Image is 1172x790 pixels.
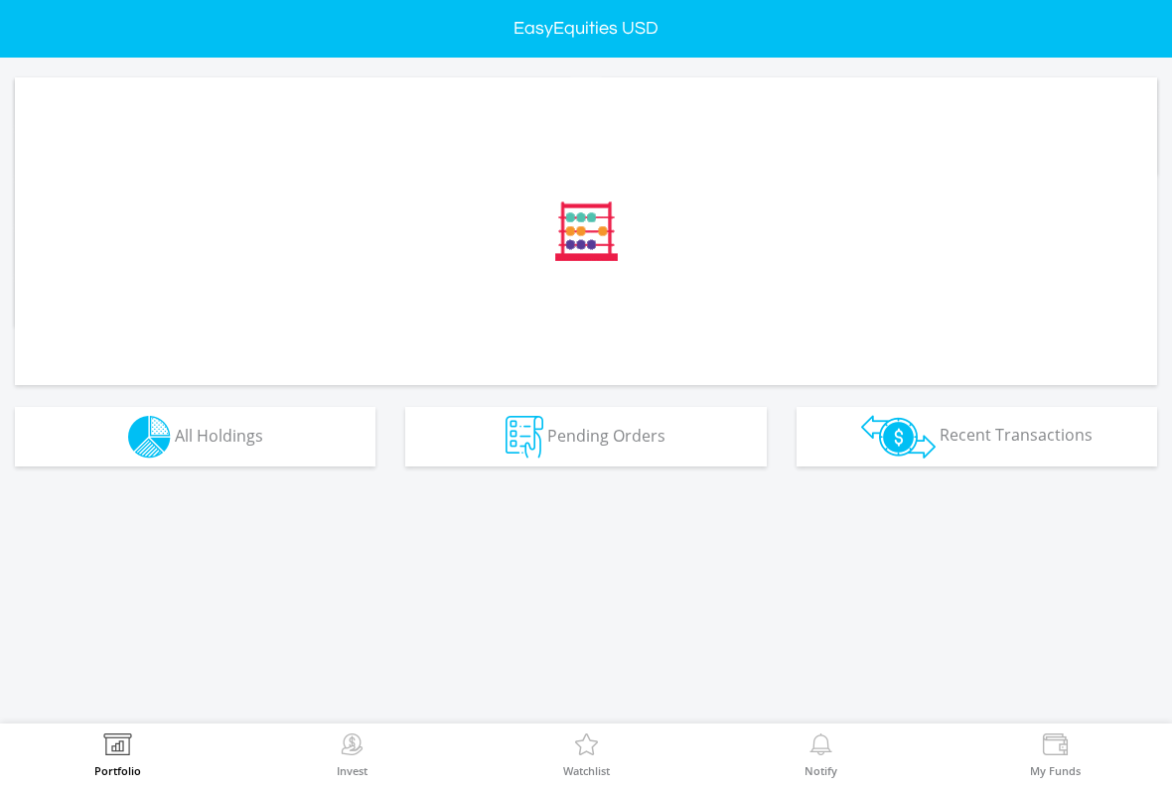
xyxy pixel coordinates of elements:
img: View Portfolio [102,733,133,761]
label: Invest [337,765,367,776]
label: Notify [805,765,837,776]
a: Invest [337,733,367,776]
a: Notify [805,733,837,776]
img: Watchlist [571,733,602,761]
img: Invest Now [337,733,367,761]
button: Pending Orders [405,407,766,466]
label: Watchlist [563,765,610,776]
a: Portfolio [94,733,141,776]
span: All Holdings [175,424,263,446]
a: Watchlist [563,733,610,776]
a: My Funds [1030,733,1081,776]
span: Recent Transactions [940,424,1093,446]
img: View Funds [1040,733,1071,761]
button: Recent Transactions [797,407,1157,466]
label: My Funds [1030,765,1081,776]
img: pending_instructions-wht.png [506,416,543,459]
img: View Notifications [806,733,836,761]
span: Pending Orders [547,424,665,446]
button: All Holdings [15,407,375,466]
img: transactions-zar-wht.png [861,415,936,459]
img: holdings-wht.png [128,416,171,459]
label: Portfolio [94,765,141,776]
